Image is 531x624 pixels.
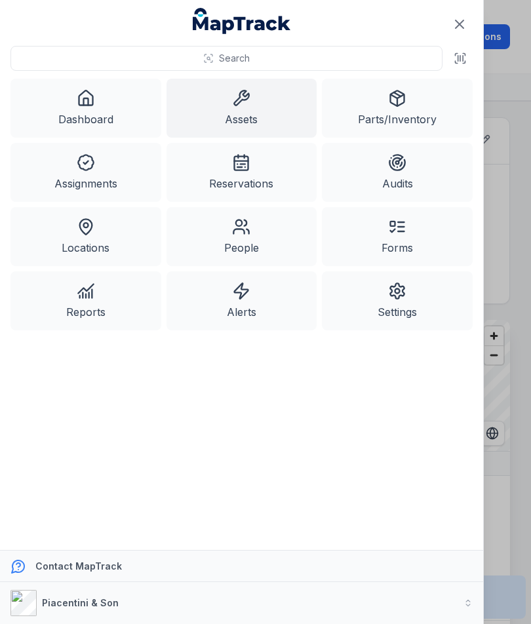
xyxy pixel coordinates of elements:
a: MapTrack [193,8,291,34]
a: Settings [322,271,473,330]
strong: Piacentini & Son [42,597,119,608]
a: Locations [10,207,161,266]
a: People [167,207,317,266]
a: Assignments [10,143,161,202]
strong: Contact MapTrack [35,560,122,572]
a: Assets [167,79,317,138]
a: Reservations [167,143,317,202]
a: Audits [322,143,473,202]
button: Close navigation [446,10,473,38]
a: Forms [322,207,473,266]
button: Search [10,46,442,71]
a: Alerts [167,271,317,330]
a: Parts/Inventory [322,79,473,138]
a: Reports [10,271,161,330]
span: Search [219,52,250,65]
a: Dashboard [10,79,161,138]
